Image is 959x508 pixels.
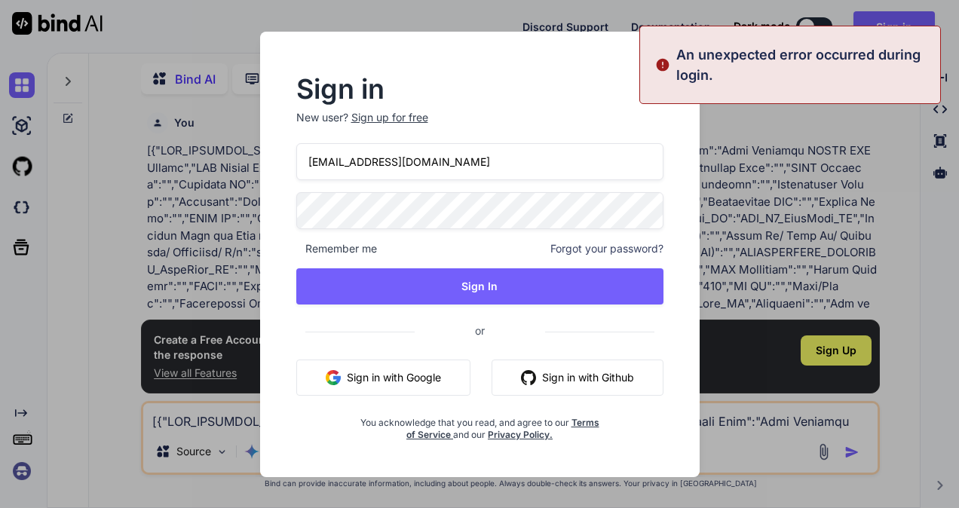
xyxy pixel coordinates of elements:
p: New user? [296,110,663,143]
div: You acknowledge that you read, and agree to our and our [357,408,602,441]
img: google [326,370,341,385]
div: Sign up for free [351,110,428,125]
a: Terms of Service [406,417,599,440]
button: Sign in with Github [492,360,663,396]
img: github [521,370,536,385]
a: Privacy Policy. [488,429,553,440]
p: An unexpected error occurred during login. [676,44,931,85]
span: Remember me [296,241,377,256]
button: Sign In [296,268,663,304]
button: Sign in with Google [296,360,470,396]
h2: Sign in [296,77,663,101]
span: or [415,312,545,349]
img: alert [655,44,670,85]
input: Login or Email [296,143,663,180]
span: Forgot your password? [550,241,663,256]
